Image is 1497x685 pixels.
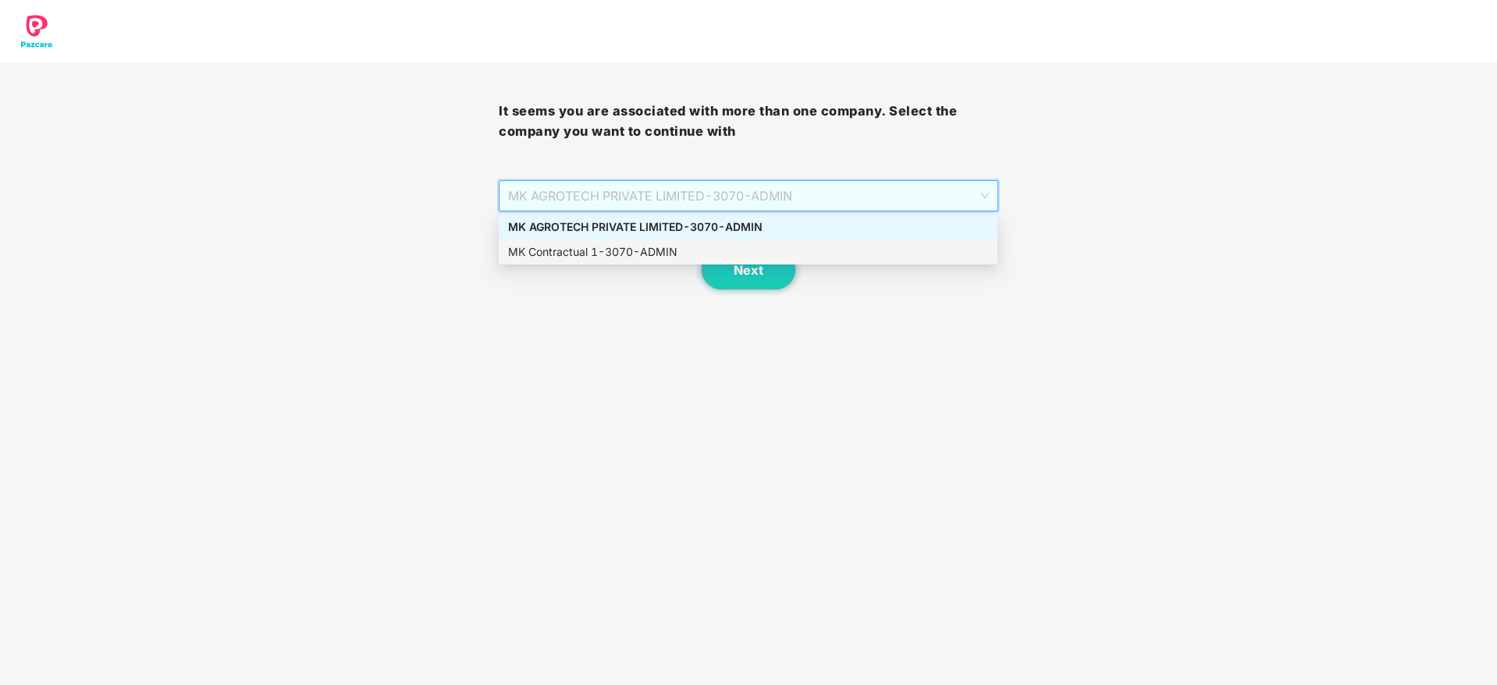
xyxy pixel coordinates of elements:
button: Next [702,250,795,289]
div: MK Contractual 1 - 3070 - ADMIN [508,243,988,261]
h3: It seems you are associated with more than one company. Select the company you want to continue with [499,101,997,141]
span: Next [734,263,763,278]
div: MK AGROTECH PRIVATE LIMITED - 3070 - ADMIN [508,218,988,236]
span: MK AGROTECH PRIVATE LIMITED - 3070 - ADMIN [508,181,988,211]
